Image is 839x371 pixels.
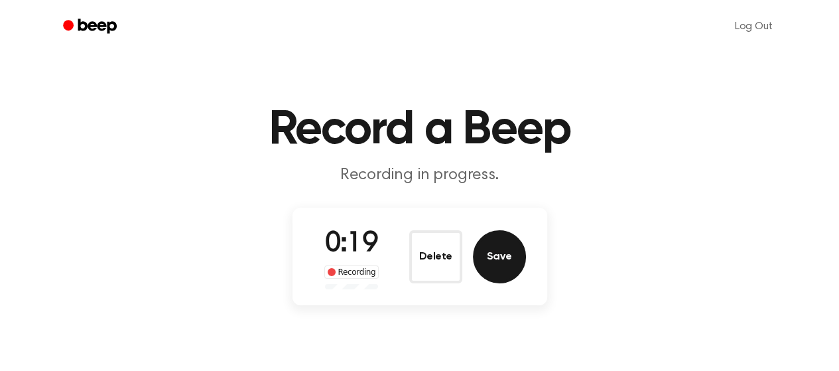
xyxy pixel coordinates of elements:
a: Log Out [722,11,786,42]
button: Save Audio Record [473,230,526,283]
p: Recording in progress. [165,165,675,186]
h1: Record a Beep [80,106,759,154]
button: Delete Audio Record [409,230,462,283]
span: 0:19 [325,230,378,258]
a: Beep [54,14,129,40]
div: Recording [324,265,379,279]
